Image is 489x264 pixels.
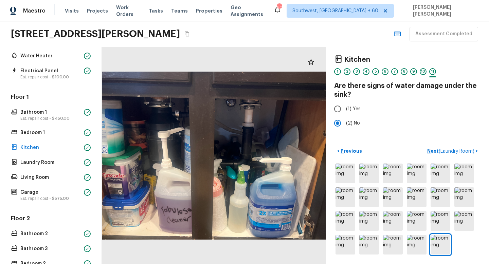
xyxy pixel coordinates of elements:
[20,68,81,74] p: Electrical Panel
[359,187,379,207] img: room img
[11,28,180,40] h2: [STREET_ADDRESS][PERSON_NAME]
[391,68,398,75] div: 7
[334,68,341,75] div: 1
[346,120,360,127] span: (2) No
[429,68,436,75] div: 11
[431,211,450,231] img: room img
[336,211,355,231] img: room img
[431,187,450,207] img: room img
[383,187,403,207] img: room img
[20,230,81,237] p: Bathroom 2
[454,164,474,183] img: room img
[336,235,355,254] img: room img
[116,4,141,18] span: Work Orders
[431,235,450,254] img: room img
[10,93,92,102] h5: Floor 1
[231,4,266,18] span: Geo Assignments
[344,68,350,75] div: 2
[410,68,417,75] div: 9
[410,4,479,18] span: [PERSON_NAME] [PERSON_NAME]
[407,235,427,254] img: room img
[454,187,474,207] img: room img
[454,211,474,231] img: room img
[353,68,360,75] div: 3
[277,4,282,11] div: 605
[23,7,46,14] span: Maestro
[20,109,81,116] p: Bathroom 1
[149,8,163,13] span: Tasks
[65,7,79,14] span: Visits
[20,144,81,151] p: Kitchen
[183,30,192,38] button: Copy Address
[52,116,70,120] span: $450.00
[407,164,427,183] img: room img
[439,149,474,154] span: ( Laundry Room )
[346,106,361,112] span: (1) Yes
[10,215,92,224] h5: Floor 2
[383,211,403,231] img: room img
[407,211,427,231] img: room img
[382,68,388,75] div: 6
[20,196,81,201] p: Est. repair cost -
[292,7,378,14] span: Southwest, [GEOGRAPHIC_DATA] + 60
[20,74,81,80] p: Est. repair cost -
[336,164,355,183] img: room img
[334,146,365,157] button: <Previous
[334,81,481,99] h4: Are there signs of water damage under the sink?
[336,187,355,207] img: room img
[427,148,476,155] p: Next
[20,189,81,196] p: Garage
[87,7,108,14] span: Projects
[420,68,427,75] div: 10
[20,245,81,252] p: Bathroom 3
[52,196,69,201] span: $575.00
[401,68,407,75] div: 8
[20,159,81,166] p: Laundry Room
[383,235,403,254] img: room img
[52,75,69,79] span: $100.00
[424,146,481,157] button: Next(Laundry Room)>
[196,7,222,14] span: Properties
[20,174,81,181] p: Living Room
[359,164,379,183] img: room img
[431,164,450,183] img: room img
[383,164,403,183] img: room img
[20,129,81,136] p: Bedroom 1
[359,211,379,231] img: room img
[171,7,188,14] span: Teams
[20,53,81,59] p: Water Heater
[339,148,362,154] p: Previous
[20,116,81,121] p: Est. repair cost -
[407,187,427,207] img: room img
[344,55,370,64] h4: Kitchen
[359,235,379,254] img: room img
[363,68,369,75] div: 4
[372,68,379,75] div: 5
